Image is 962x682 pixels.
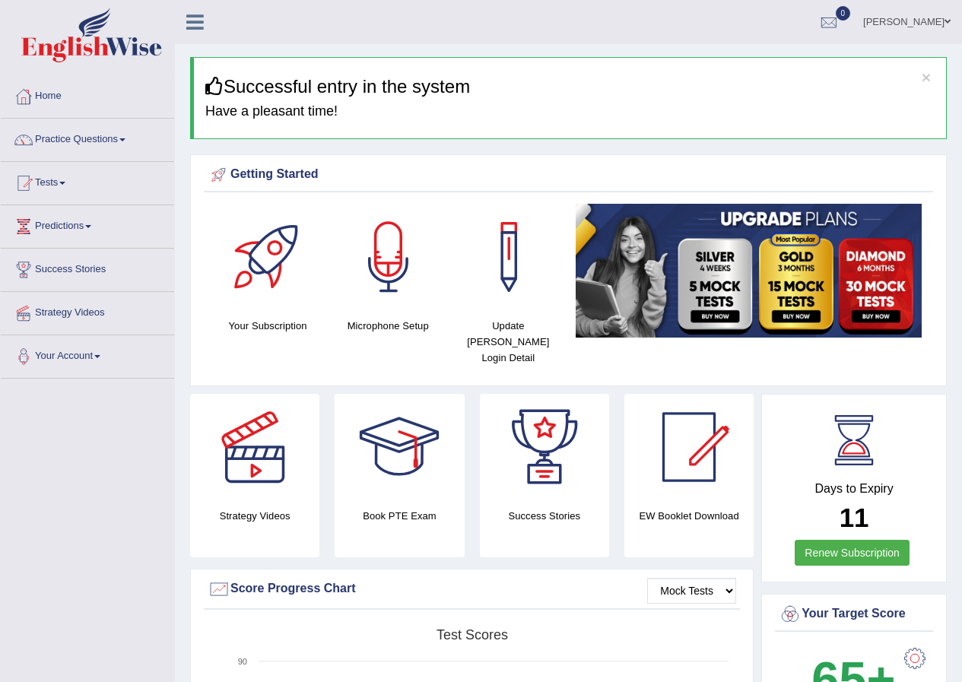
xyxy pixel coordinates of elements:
[205,104,935,119] h4: Have a pleasant time!
[1,205,174,243] a: Predictions
[922,69,931,85] button: ×
[1,75,174,113] a: Home
[1,249,174,287] a: Success Stories
[208,578,736,601] div: Score Progress Chart
[1,119,174,157] a: Practice Questions
[1,162,174,200] a: Tests
[1,292,174,330] a: Strategy Videos
[836,6,851,21] span: 0
[1,335,174,373] a: Your Account
[624,508,754,524] h4: EW Booklet Download
[456,318,560,366] h4: Update [PERSON_NAME] Login Detail
[335,508,464,524] h4: Book PTE Exam
[335,318,440,334] h4: Microphone Setup
[208,163,929,186] div: Getting Started
[840,503,869,532] b: 11
[795,540,910,566] a: Renew Subscription
[480,508,609,524] h4: Success Stories
[238,657,247,666] text: 90
[190,508,319,524] h4: Strategy Videos
[576,204,922,338] img: small5.jpg
[437,627,508,642] tspan: Test scores
[205,77,935,97] h3: Successful entry in the system
[779,482,929,496] h4: Days to Expiry
[215,318,320,334] h4: Your Subscription
[779,603,929,626] div: Your Target Score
